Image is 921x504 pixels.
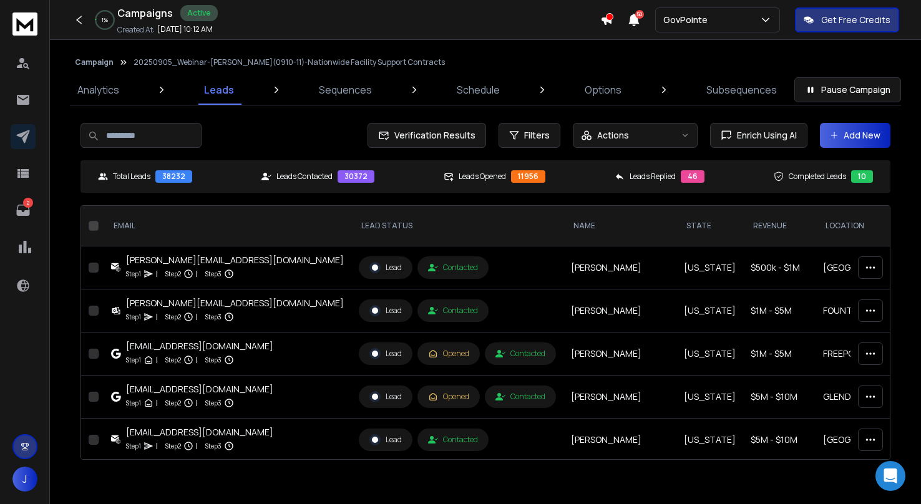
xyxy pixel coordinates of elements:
[499,123,560,148] button: Filters
[102,16,108,24] p: 1 %
[743,246,816,289] td: $500k - $1M
[676,332,743,376] td: [US_STATE]
[134,57,445,67] p: 20250905_Webinar-[PERSON_NAME](0910-11)-Nationwide Facility Support Contracts
[196,397,198,409] p: |
[428,263,478,273] div: Contacted
[743,419,816,462] td: $5M - $10M
[155,170,192,183] div: 38232
[428,306,478,316] div: Contacted
[12,467,37,492] button: J
[368,123,486,148] button: Verification Results
[635,10,644,19] span: 50
[126,440,141,452] p: Step 1
[204,82,234,97] p: Leads
[710,123,807,148] button: Enrich Using AI
[820,123,890,148] button: Add New
[156,354,158,366] p: |
[511,170,545,183] div: 11956
[563,206,676,246] th: NAME
[369,262,402,273] div: Lead
[428,349,469,359] div: Opened
[276,172,333,182] p: Leads Contacted
[821,14,890,26] p: Get Free Credits
[205,397,222,409] p: Step 3
[563,376,676,419] td: [PERSON_NAME]
[126,297,344,309] div: [PERSON_NAME][EMAIL_ADDRESS][DOMAIN_NAME]
[563,332,676,376] td: [PERSON_NAME]
[676,376,743,419] td: [US_STATE]
[113,172,150,182] p: Total Leads
[117,6,173,21] h1: Campaigns
[157,24,213,34] p: [DATE] 10:12 AM
[319,82,372,97] p: Sequences
[459,172,506,182] p: Leads Opened
[12,12,37,36] img: logo
[156,397,158,409] p: |
[126,268,141,280] p: Step 1
[577,75,629,105] a: Options
[165,311,181,323] p: Step 2
[126,254,344,266] div: [PERSON_NAME][EMAIL_ADDRESS][DOMAIN_NAME]
[563,289,676,332] td: [PERSON_NAME]
[126,383,273,395] div: [EMAIL_ADDRESS][DOMAIN_NAME]
[428,392,469,402] div: Opened
[196,311,198,323] p: |
[743,332,816,376] td: $1M - $5M
[205,354,222,366] p: Step 3
[449,75,507,105] a: Schedule
[205,311,222,323] p: Step 3
[77,82,119,97] p: Analytics
[676,289,743,332] td: [US_STATE]
[196,354,198,366] p: |
[205,268,222,280] p: Step 3
[676,419,743,462] td: [US_STATE]
[563,419,676,462] td: [PERSON_NAME]
[205,440,222,452] p: Step 3
[743,376,816,419] td: $5M - $10M
[70,75,127,105] a: Analytics
[196,268,198,280] p: |
[126,426,273,439] div: [EMAIL_ADDRESS][DOMAIN_NAME]
[75,57,114,67] button: Campaign
[794,77,901,102] button: Pause Campaign
[563,246,676,289] td: [PERSON_NAME]
[369,305,402,316] div: Lead
[311,75,379,105] a: Sequences
[165,397,181,409] p: Step 2
[495,392,545,402] div: Contacted
[875,461,905,491] div: Open Intercom Messenger
[104,206,351,246] th: EMAIL
[676,206,743,246] th: State
[196,440,198,452] p: |
[23,198,33,208] p: 2
[180,5,218,21] div: Active
[732,129,797,142] span: Enrich Using AI
[699,75,784,105] a: Subsequences
[524,129,550,142] span: Filters
[156,268,158,280] p: |
[457,82,500,97] p: Schedule
[706,82,777,97] p: Subsequences
[156,311,158,323] p: |
[165,440,181,452] p: Step 2
[11,198,36,223] a: 2
[676,246,743,289] td: [US_STATE]
[789,172,846,182] p: Completed Leads
[851,170,873,183] div: 10
[126,311,141,323] p: Step 1
[165,354,181,366] p: Step 2
[197,75,241,105] a: Leads
[389,129,475,142] span: Verification Results
[369,391,402,402] div: Lead
[338,170,374,183] div: 30372
[351,206,563,246] th: LEAD STATUS
[743,206,816,246] th: Revenue
[156,440,158,452] p: |
[597,129,629,142] p: Actions
[743,289,816,332] td: $1M - $5M
[681,170,704,183] div: 46
[126,397,141,409] p: Step 1
[630,172,676,182] p: Leads Replied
